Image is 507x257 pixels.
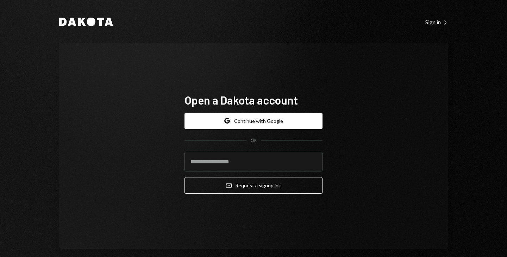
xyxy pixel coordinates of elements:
div: OR [251,138,257,144]
button: Continue with Google [184,113,323,129]
h1: Open a Dakota account [184,93,323,107]
div: Sign in [425,19,448,26]
a: Sign in [425,18,448,26]
button: Request a signuplink [184,177,323,194]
